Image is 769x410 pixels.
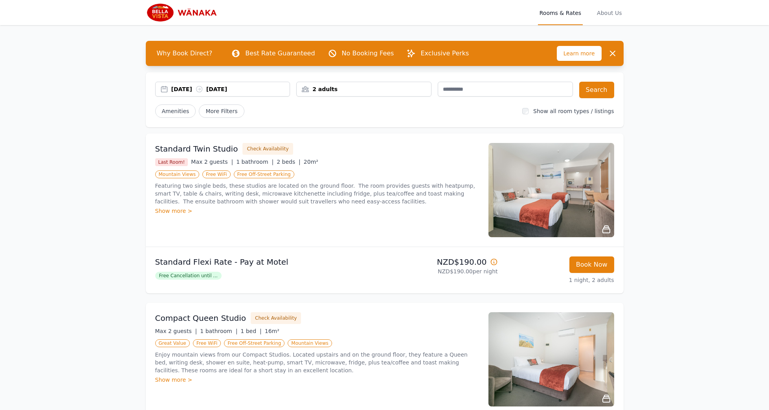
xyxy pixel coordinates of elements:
button: Book Now [569,256,614,273]
span: 1 bathroom | [200,328,237,334]
span: 1 bathroom | [236,159,273,165]
span: Why Book Direct? [150,46,219,61]
span: 1 bed | [240,328,261,334]
p: Best Rate Guaranteed [245,49,315,58]
span: Mountain Views [288,339,332,347]
div: [DATE] [DATE] [171,85,290,93]
p: No Booking Fees [342,49,394,58]
span: Max 2 guests | [191,159,233,165]
span: 2 beds | [277,159,301,165]
span: Free WiFi [193,339,221,347]
button: Check Availability [242,143,293,155]
span: Max 2 guests | [155,328,197,334]
span: Learn more [557,46,602,61]
div: Show more > [155,207,479,215]
p: Standard Flexi Rate - Pay at Motel [155,256,382,267]
span: More Filters [199,104,244,118]
p: Exclusive Perks [420,49,469,58]
span: Free Off-Street Parking [234,170,294,178]
img: Bella Vista Wanaka [146,3,222,22]
p: Enjoy mountain views from our Compact Studios. Located upstairs and on the ground floor, they fea... [155,351,479,374]
p: NZD$190.00 [388,256,498,267]
div: Show more > [155,376,479,384]
p: 1 night, 2 adults [504,276,614,284]
h3: Standard Twin Studio [155,143,238,154]
span: Free WiFi [202,170,231,178]
span: Free Off-Street Parking [224,339,284,347]
button: Check Availability [251,312,301,324]
div: 2 adults [297,85,431,93]
h3: Compact Queen Studio [155,313,246,324]
span: 20m² [304,159,318,165]
span: Last Room! [155,158,188,166]
span: Mountain Views [155,170,199,178]
button: Amenities [155,104,196,118]
span: Great Value [155,339,190,347]
span: Free Cancellation until ... [155,272,222,280]
label: Show all room types / listings [533,108,614,114]
p: NZD$190.00 per night [388,267,498,275]
button: Search [579,82,614,98]
p: Featuring two single beds, these studios are located on the ground floor. The room provides guest... [155,182,479,205]
span: 16m² [265,328,279,334]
